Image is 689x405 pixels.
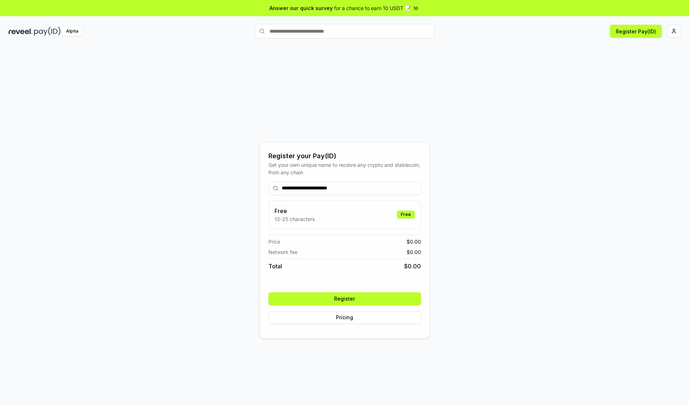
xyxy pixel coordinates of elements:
[407,248,421,256] span: $ 0.00
[268,151,421,161] div: Register your Pay(ID)
[268,161,421,176] div: Get your own unique name to receive any crypto and stablecoin, from any chain
[268,292,421,305] button: Register
[268,248,297,256] span: Network fee
[275,215,315,223] p: 13-25 characters
[404,262,421,270] span: $ 0.00
[268,262,282,270] span: Total
[275,207,315,215] h3: Free
[334,4,411,12] span: for a chance to earn 10 USDT 📝
[269,4,333,12] span: Answer our quick survey
[62,27,82,36] div: Alpha
[268,238,280,245] span: Price
[610,25,662,38] button: Register Pay(ID)
[407,238,421,245] span: $ 0.00
[9,27,33,36] img: reveel_dark
[268,311,421,324] button: Pricing
[34,27,61,36] img: pay_id
[397,211,415,218] div: Free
